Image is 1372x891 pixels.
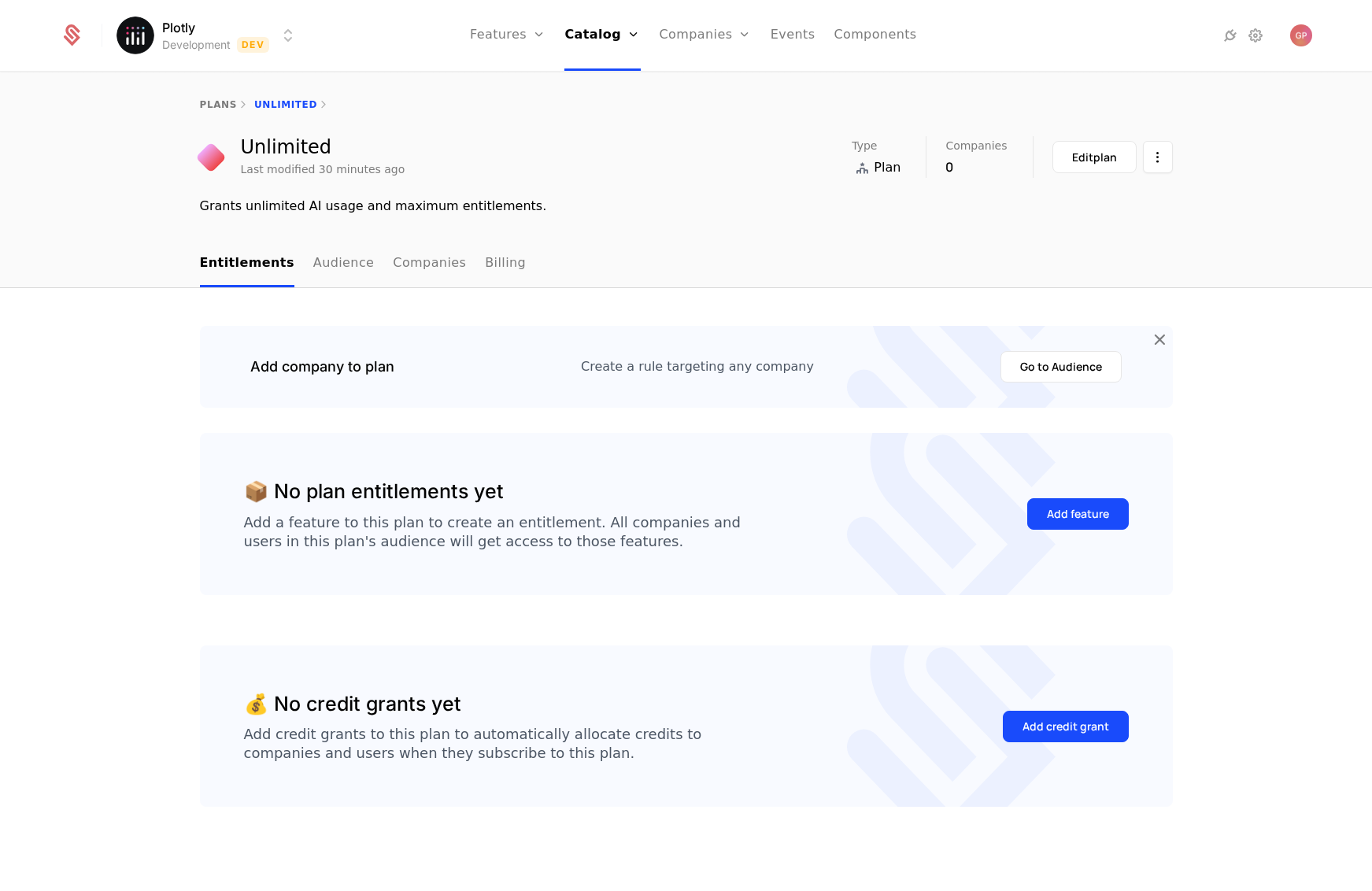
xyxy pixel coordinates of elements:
[200,241,527,287] ul: Choose Sub Page
[1003,711,1129,742] button: Add credit grant
[393,241,466,287] a: Companies
[237,37,269,53] span: Dev
[162,18,195,37] span: Plotly
[200,197,1173,216] div: Grants unlimited AI usage and maximum entitlements.
[1052,141,1137,173] button: Editplan
[313,241,375,287] a: Audience
[121,18,298,53] button: Select environment
[1072,150,1117,165] div: Edit plan
[250,356,394,378] div: Add company to plan
[162,37,231,53] div: Development
[1290,24,1312,46] button: Open user button
[1000,351,1122,383] button: Go to Audience
[241,138,405,157] div: Unlimited
[200,99,237,110] a: plans
[200,241,294,287] a: Entitlements
[1027,498,1129,530] button: Add feature
[1290,24,1312,46] img: Gregory Paciga
[1143,141,1173,173] button: Select action
[241,161,405,177] div: Last modified 30 minutes ago
[244,725,702,763] div: Add credit grants to this plan to automatically allocate credits to companies and users when they...
[852,140,877,151] span: Type
[945,140,1007,151] span: Companies
[874,158,900,177] span: Plan
[1221,26,1240,45] a: Integrations
[581,357,814,376] div: Create a rule targeting any company
[945,157,1007,176] div: 0
[244,513,741,551] div: Add a feature to this plan to create an entitlement. All companies and users in this plan's audie...
[200,241,1173,287] nav: Main
[244,477,504,507] div: 📦 No plan entitlements yet
[1246,26,1265,45] a: Settings
[1023,719,1109,734] div: Add credit grant
[116,17,154,54] img: Plotly
[244,690,461,719] div: 💰 No credit grants yet
[485,241,526,287] a: Billing
[1047,506,1109,522] div: Add feature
